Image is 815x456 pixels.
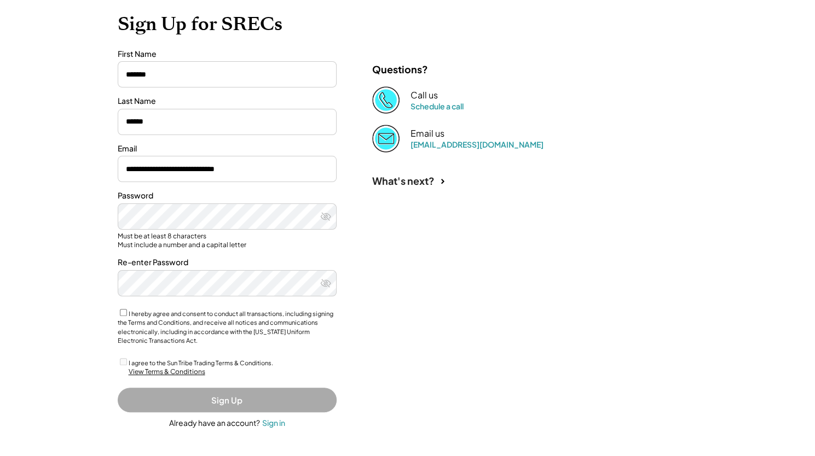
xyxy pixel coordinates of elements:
div: What's next? [372,174,435,187]
div: Password [118,190,337,201]
div: Must be at least 8 characters Must include a number and a capital letter [118,232,337,249]
div: Email us [411,128,444,139]
div: Sign in [262,418,285,428]
div: Already have an account? [169,418,260,429]
img: Phone%20copy%403x.png [372,86,400,114]
a: Schedule a call [411,101,464,111]
label: I agree to the Sun Tribe Trading Terms & Conditions. [129,359,273,366]
div: Re-enter Password [118,257,337,268]
div: Questions? [372,63,428,75]
div: Call us [411,90,438,101]
a: [EMAIL_ADDRESS][DOMAIN_NAME] [411,139,544,149]
h1: Sign Up for SRECs [118,13,698,36]
div: Email [118,143,337,154]
div: Last Name [118,96,337,107]
button: Sign Up [118,388,337,412]
div: View Terms & Conditions [129,367,205,377]
div: First Name [118,49,337,60]
label: I hereby agree and consent to conduct all transactions, including signing the Terms and Condition... [118,310,333,344]
img: Email%202%403x.png [372,125,400,152]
